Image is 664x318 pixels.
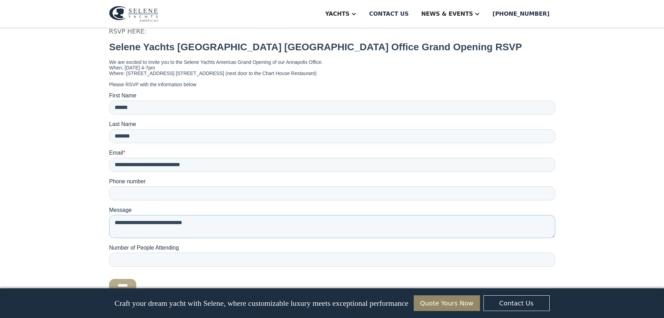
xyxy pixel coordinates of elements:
p: Craft your dream yacht with Selene, where customizable luxury meets exceptional performance [114,299,408,308]
div: Yachts [325,10,350,18]
a: Quote Yours Now [414,295,480,311]
a: Contact Us [483,295,550,311]
div: News & EVENTS [421,10,473,18]
iframe: Form 1 [109,42,555,298]
div: [PHONE_NUMBER] [493,10,549,18]
div: Contact us [369,10,409,18]
img: logo [109,6,158,22]
p: RSVP HERE: [109,27,555,36]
